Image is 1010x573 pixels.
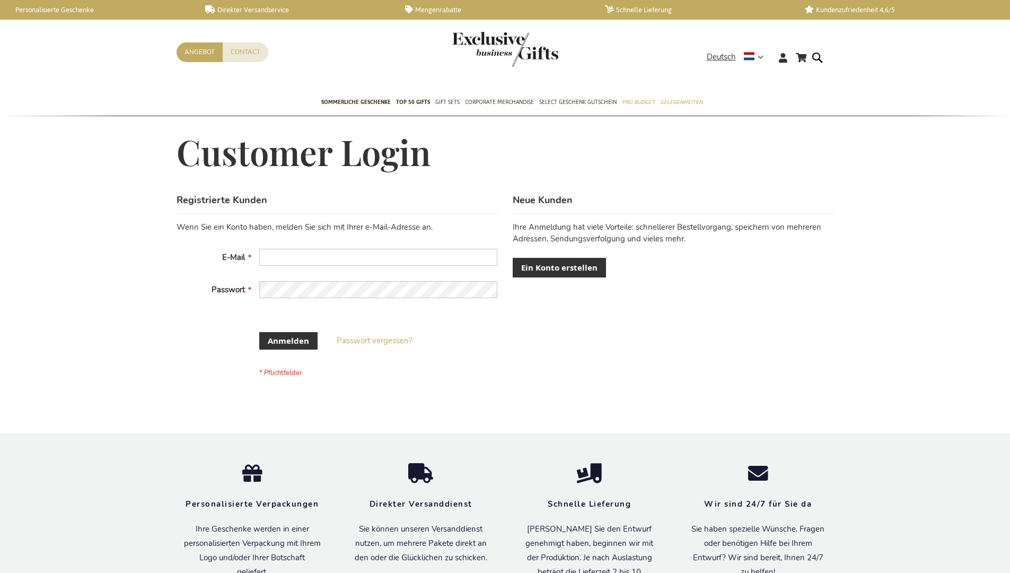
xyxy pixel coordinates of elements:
[435,90,460,116] a: Gift Sets
[539,90,617,116] a: Select Geschenk Gutschein
[222,252,245,263] span: E-Mail
[465,97,534,108] span: Corporate Merchandise
[548,499,631,509] strong: Schnelle Lieferung
[205,5,388,14] a: Direkter Versandservice
[259,332,318,350] button: Anmelden
[704,499,812,509] strong: Wir sind 24/7 für Sie da
[321,90,391,116] a: Sommerliche geschenke
[622,90,655,116] a: Pro Budget
[465,90,534,116] a: Corporate Merchandise
[622,97,655,108] span: Pro Budget
[177,194,267,206] strong: Registrierte Kunden
[452,32,505,67] a: store logo
[660,90,702,116] a: Gelegenheiten
[452,32,558,67] img: Exclusive Business gifts logo
[605,5,788,14] a: Schnelle Lieferung
[223,42,268,62] a: Contact
[186,499,319,509] strong: Personalisierte Verpackungen
[177,222,497,233] div: Wenn Sie ein Konto haben, melden Sie sich mit Ihrer e-Mail-Adresse an.
[405,5,588,14] a: Mengenrabatte
[513,222,833,245] p: Ihre Anmeldung hat viele Vorteile: schnellerer Bestellvorgang, speichern von mehreren Adressen, S...
[435,97,460,108] span: Gift Sets
[177,129,431,175] span: Customer Login
[513,258,606,277] a: Ein Konto erstellen
[539,97,617,108] span: Select Geschenk Gutschein
[660,97,702,108] span: Gelegenheiten
[259,249,497,266] input: E-Mail
[321,97,391,108] span: Sommerliche geschenke
[396,97,430,108] span: TOP 50 Gifts
[521,262,598,273] span: Ein Konto erstellen
[337,335,412,346] a: Passwort vergessen?
[396,90,430,116] a: TOP 50 Gifts
[513,194,573,206] strong: Neue Kunden
[707,51,736,63] span: Deutsch
[268,335,309,346] span: Anmelden
[370,499,472,509] strong: Direkter Versanddienst
[5,5,188,14] a: Personalisierte Geschenke
[353,522,489,565] p: Sie können unseren Versanddienst nutzen, um mehrere Pakete direkt an den oder die Glücklichen zu ...
[177,42,223,62] a: Angebot
[212,284,245,295] span: Passwort
[805,5,988,14] a: Kundenzufriedenheit 4,6/5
